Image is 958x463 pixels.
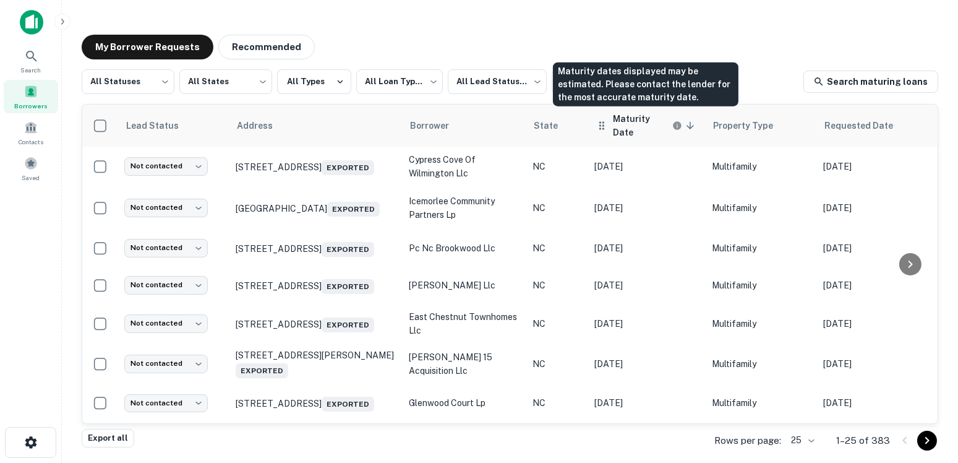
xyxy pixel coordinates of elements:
button: My Borrower Requests [82,35,213,59]
p: [PERSON_NAME] llc [409,279,520,292]
div: Not contacted [124,239,208,257]
p: [DATE] [823,396,928,410]
iframe: Chat Widget [896,364,958,423]
span: Requested Date [824,118,909,133]
a: Search [4,44,58,77]
span: Exported [322,318,374,332]
th: State [526,105,588,147]
p: Multifamily [712,279,811,292]
button: Export all [82,429,134,448]
p: [DATE] [594,160,699,173]
span: Exported [322,242,374,257]
p: [DATE] [594,201,699,215]
span: Maturity dates displayed may be estimated. Please contact the lender for the most accurate maturi... [613,112,698,139]
th: Lead Status [118,105,229,147]
p: Multifamily [712,201,811,215]
button: Go to next page [917,431,937,451]
th: Address [229,105,403,147]
span: Property Type [713,118,789,133]
th: Borrower [403,105,526,147]
p: pc nc brookwood llc [409,241,520,255]
span: Exported [327,202,380,217]
span: Exported [322,397,374,412]
div: Not contacted [124,355,208,373]
span: Exported [236,363,288,378]
p: [GEOGRAPHIC_DATA] [236,199,396,217]
p: [STREET_ADDRESS][PERSON_NAME] [236,350,396,378]
div: Not contacted [124,314,208,332]
span: Exported [322,160,374,175]
span: Borrower [410,118,465,133]
div: All Loan Types [356,66,443,98]
div: Maturity dates displayed may be estimated. Please contact the lender for the most accurate maturi... [613,112,682,139]
p: NC [532,160,582,173]
p: Multifamily [712,357,811,371]
span: Exported [322,279,374,294]
p: [DATE] [823,160,928,173]
div: All States [179,66,272,98]
p: 1–25 of 383 [836,433,890,448]
div: Not contacted [124,394,208,412]
p: [PERSON_NAME] 15 acquisition llc [409,350,520,378]
p: Rows per page: [714,433,781,448]
div: Not contacted [124,276,208,294]
a: Saved [4,152,58,185]
p: NC [532,201,582,215]
th: Requested Date [817,105,934,147]
h6: Maturity Date [613,112,670,139]
div: Not contacted [124,157,208,175]
span: Lead Status [126,118,195,133]
div: Not contacted [124,199,208,217]
p: Multifamily [712,396,811,410]
p: Multifamily [712,317,811,331]
span: Borrowers [14,101,48,111]
div: 25 [786,431,816,449]
p: [DATE] [594,241,699,255]
div: All Lead Statuses [448,66,547,98]
p: NC [532,317,582,331]
p: [DATE] [594,357,699,371]
a: Borrowers [4,80,58,113]
p: [DATE] [823,201,928,215]
p: [STREET_ADDRESS] [236,240,396,257]
p: cypress cove of wilmington llc [409,153,520,180]
p: icemorlee community partners lp [409,194,520,222]
p: [DATE] [823,279,928,292]
p: NC [532,279,582,292]
span: Address [237,118,289,133]
img: capitalize-icon.png [20,10,43,35]
p: [STREET_ADDRESS] [236,158,396,175]
p: Multifamily [712,241,811,255]
p: east chestnut townhomes llc [409,310,520,337]
p: [STREET_ADDRESS] [236,277,396,294]
p: [DATE] [594,396,699,410]
span: Saved [22,173,40,183]
p: [STREET_ADDRESS] [236,394,396,412]
p: NC [532,357,582,371]
p: [DATE] [823,357,928,371]
button: All Types [277,69,351,94]
span: Search [21,65,41,75]
a: Contacts [4,116,58,149]
p: [DATE] [594,279,699,292]
span: State [534,118,574,133]
div: Maturity dates displayed may be estimated. Please contact the lender for the most accurate maturi... [553,63,738,106]
span: Contacts [19,137,43,147]
a: Search maturing loans [803,71,938,93]
p: [DATE] [594,317,699,331]
p: NC [532,241,582,255]
p: Multifamily [712,160,811,173]
p: NC [532,396,582,410]
p: [DATE] [823,241,928,255]
button: Recommended [218,35,315,59]
p: [STREET_ADDRESS] [236,315,396,332]
p: glenwood court lp [409,396,520,410]
th: Maturity dates displayed may be estimated. Please contact the lender for the most accurate maturi... [588,105,706,147]
div: All Statuses [82,66,174,98]
p: [DATE] [823,317,928,331]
